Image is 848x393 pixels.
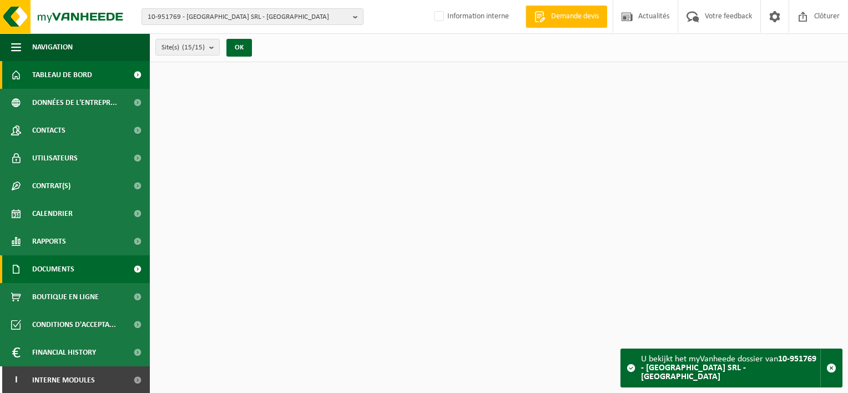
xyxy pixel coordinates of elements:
span: Données de l'entrepr... [32,89,117,117]
span: Financial History [32,339,96,366]
span: Documents [32,255,74,283]
span: Site(s) [161,39,205,56]
button: 10-951769 - [GEOGRAPHIC_DATA] SRL - [GEOGRAPHIC_DATA] [142,8,364,25]
label: Information interne [432,8,509,25]
span: Contrat(s) [32,172,70,200]
strong: 10-951769 - [GEOGRAPHIC_DATA] SRL - [GEOGRAPHIC_DATA] [641,355,816,381]
span: Utilisateurs [32,144,78,172]
button: OK [226,39,252,57]
span: Boutique en ligne [32,283,99,311]
span: Navigation [32,33,73,61]
span: Conditions d'accepta... [32,311,116,339]
span: Calendrier [32,200,73,228]
div: U bekijkt het myVanheede dossier van [641,349,820,387]
span: 10-951769 - [GEOGRAPHIC_DATA] SRL - [GEOGRAPHIC_DATA] [148,9,349,26]
span: Demande devis [548,11,602,22]
span: Contacts [32,117,65,144]
button: Site(s)(15/15) [155,39,220,56]
span: Tableau de bord [32,61,92,89]
count: (15/15) [182,44,205,51]
a: Demande devis [526,6,607,28]
span: Rapports [32,228,66,255]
